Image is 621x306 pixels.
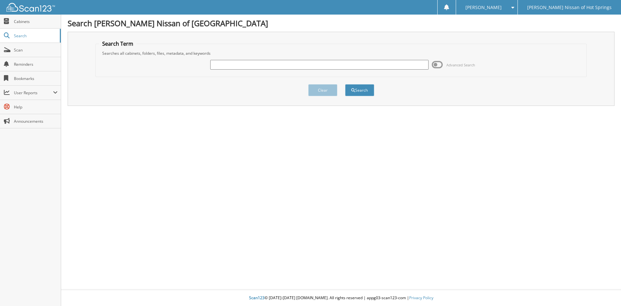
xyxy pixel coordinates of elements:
[68,18,615,28] h1: Search [PERSON_NAME] Nissan of [GEOGRAPHIC_DATA]
[6,3,55,12] img: scan123-logo-white.svg
[14,33,57,39] span: Search
[409,295,433,300] a: Privacy Policy
[99,51,583,56] div: Searches all cabinets, folders, files, metadata, and keywords
[345,84,374,96] button: Search
[589,275,621,306] iframe: Chat Widget
[14,90,53,96] span: User Reports
[14,47,58,53] span: Scan
[249,295,265,300] span: Scan123
[527,6,612,9] span: [PERSON_NAME] Nissan of Hot Springs
[99,40,136,47] legend: Search Term
[14,104,58,110] span: Help
[61,290,621,306] div: © [DATE]-[DATE] [DOMAIN_NAME]. All rights reserved | appg03-scan123-com |
[465,6,502,9] span: [PERSON_NAME]
[14,19,58,24] span: Cabinets
[14,76,58,81] span: Bookmarks
[308,84,337,96] button: Clear
[14,119,58,124] span: Announcements
[14,62,58,67] span: Reminders
[446,62,475,67] span: Advanced Search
